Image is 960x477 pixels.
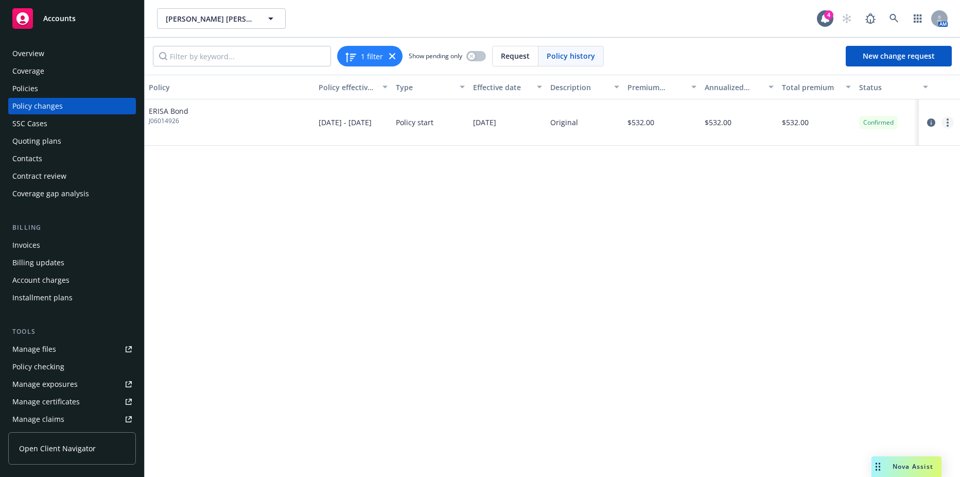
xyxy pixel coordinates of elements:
a: Coverage [8,63,136,79]
div: Original [550,117,578,128]
a: Manage certificates [8,394,136,410]
a: Billing updates [8,254,136,271]
div: Manage exposures [12,376,78,393]
span: $532.00 [782,117,809,128]
span: [DATE] - [DATE] [319,117,372,128]
div: Policy effective dates [319,82,376,93]
div: Type [396,82,453,93]
a: Quoting plans [8,133,136,149]
div: Coverage gap analysis [12,185,89,202]
a: Manage exposures [8,376,136,393]
span: Open Client Navigator [19,443,96,454]
div: Coverage [12,63,44,79]
div: Manage files [12,341,56,357]
div: Account charges [12,272,69,288]
div: Policies [12,80,38,97]
a: circleInformation [925,116,937,129]
span: Policy start [396,117,433,128]
span: 1 filter [361,51,383,62]
div: Drag to move [871,456,884,477]
button: Policy [145,75,315,99]
div: 4 [824,10,833,20]
button: Type [392,75,469,99]
div: Total premium [782,82,840,93]
span: [DATE] [473,117,496,128]
span: $532.00 [627,117,654,128]
div: Invoices [12,237,40,253]
a: Account charges [8,272,136,288]
span: Show pending only [409,52,462,60]
a: Overview [8,45,136,62]
span: Accounts [43,14,76,23]
a: Coverage gap analysis [8,185,136,202]
div: Billing [8,223,136,233]
div: Overview [12,45,44,62]
a: Manage claims [8,411,136,428]
a: Report a Bug [860,8,881,29]
span: Policy history [547,50,595,61]
div: SSC Cases [12,115,47,132]
button: Premium change [623,75,701,99]
div: Contacts [12,150,42,167]
span: Nova Assist [893,462,933,471]
div: Manage claims [12,411,64,428]
input: Filter by keyword... [153,46,331,66]
span: Request [501,50,530,61]
button: Annualized total premium change [701,75,778,99]
button: Total premium [778,75,855,99]
a: Contacts [8,150,136,167]
span: [PERSON_NAME] [PERSON_NAME] Capital, LLC [166,13,255,24]
button: Description [546,75,623,99]
a: Search [884,8,904,29]
a: New change request [846,46,952,66]
span: ERISA Bond [149,106,188,116]
div: Quoting plans [12,133,61,149]
a: Switch app [907,8,928,29]
div: Contract review [12,168,66,184]
a: more [941,116,954,129]
button: Effective date [469,75,546,99]
a: Policy changes [8,98,136,114]
button: Nova Assist [871,456,941,477]
div: Billing updates [12,254,64,271]
a: Manage files [8,341,136,357]
div: Policy checking [12,359,64,375]
div: Effective date [473,82,531,93]
a: Contract review [8,168,136,184]
button: [PERSON_NAME] [PERSON_NAME] Capital, LLC [157,8,286,29]
span: $532.00 [705,117,731,128]
div: Installment plans [12,289,73,306]
a: Start snowing [836,8,857,29]
div: Description [550,82,608,93]
div: Annualized total premium change [705,82,762,93]
div: Tools [8,327,136,337]
a: Policy checking [8,359,136,375]
a: Installment plans [8,289,136,306]
span: Confirmed [863,118,894,127]
a: Accounts [8,4,136,33]
div: Premium change [627,82,685,93]
div: Manage certificates [12,394,80,410]
button: Status [855,75,932,99]
span: J06014926 [149,116,188,126]
a: Policies [8,80,136,97]
span: New change request [863,51,935,61]
button: Policy effective dates [315,75,392,99]
div: Policy changes [12,98,63,114]
div: Policy [149,82,310,93]
a: Invoices [8,237,136,253]
a: SSC Cases [8,115,136,132]
div: Status [859,82,917,93]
